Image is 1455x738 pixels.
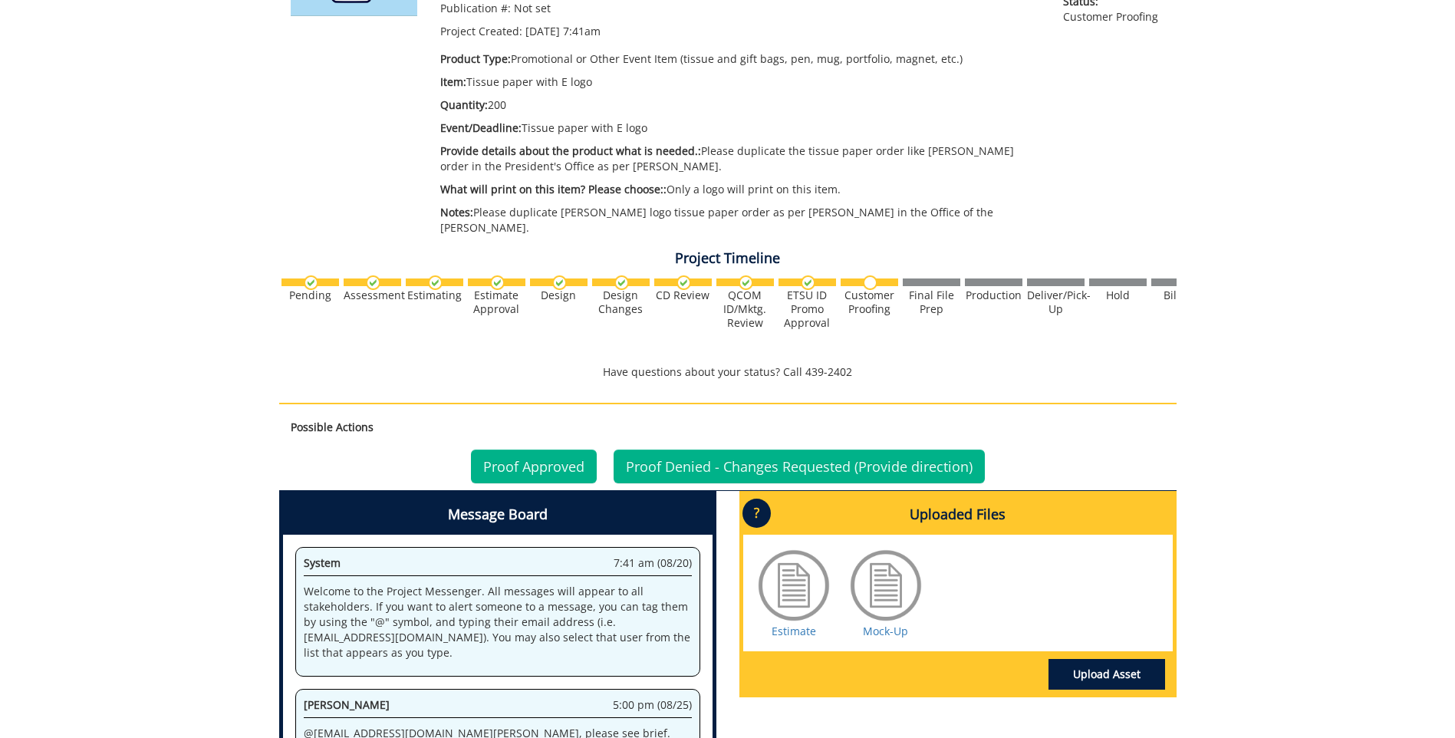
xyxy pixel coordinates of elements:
img: checkmark [428,275,443,290]
img: checkmark [614,275,629,290]
span: System [304,555,341,570]
div: Customer Proofing [841,288,898,316]
img: checkmark [490,275,505,290]
p: Please duplicate the tissue paper order like [PERSON_NAME] order in the President's Office as per... [440,143,1041,174]
p: Welcome to the Project Messenger. All messages will appear to all stakeholders. If you want to al... [304,584,692,661]
span: Item: [440,74,466,89]
span: [DATE] 7:41am [525,24,601,38]
p: ? [742,499,771,528]
div: Estimate Approval [468,288,525,316]
span: Quantity: [440,97,488,112]
div: Design [530,288,588,302]
p: Only a logo will print on this item. [440,182,1041,197]
div: Final File Prep [903,288,960,316]
span: Not set [514,1,551,15]
p: 200 [440,97,1041,113]
div: Pending [281,288,339,302]
a: Proof Denied - Changes Requested (Provide direction) [614,450,985,483]
div: CD Review [654,288,712,302]
div: ETSU ID Promo Approval [779,288,836,330]
p: Tissue paper with E logo [440,74,1041,90]
span: 5:00 pm (08/25) [613,697,692,713]
p: Have questions about your status? Call 439-2402 [279,364,1177,380]
span: Notes: [440,205,473,219]
div: Production [965,288,1022,302]
img: no [863,275,877,290]
p: Tissue paper with E logo [440,120,1041,136]
img: checkmark [366,275,380,290]
span: 7:41 am (08/20) [614,555,692,571]
span: What will print on this item? Please choose:: [440,182,667,196]
strong: Possible Actions [291,420,374,434]
a: Proof Approved [471,450,597,483]
a: Mock-Up [863,624,908,638]
img: checkmark [304,275,318,290]
span: Product Type: [440,51,511,66]
div: Design Changes [592,288,650,316]
div: Assessment [344,288,401,302]
div: Billing [1151,288,1209,302]
img: checkmark [552,275,567,290]
h4: Project Timeline [279,251,1177,266]
h4: Uploaded Files [743,495,1173,535]
h4: Message Board [283,495,713,535]
img: checkmark [676,275,691,290]
a: Estimate [772,624,816,638]
a: Upload Asset [1048,659,1165,690]
div: Hold [1089,288,1147,302]
span: [PERSON_NAME] [304,697,390,712]
span: Event/Deadline: [440,120,522,135]
span: Publication #: [440,1,511,15]
div: Deliver/Pick-Up [1027,288,1085,316]
img: checkmark [739,275,753,290]
p: Please duplicate [PERSON_NAME] logo tissue paper order as per [PERSON_NAME] in the Office of the ... [440,205,1041,236]
div: QCOM ID/Mktg. Review [716,288,774,330]
div: Estimating [406,288,463,302]
span: Project Created: [440,24,522,38]
img: checkmark [801,275,815,290]
span: Provide details about the product what is needed.: [440,143,701,158]
p: Promotional or Other Event Item (tissue and gift bags, pen, mug, portfolio, magnet, etc.) [440,51,1041,67]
